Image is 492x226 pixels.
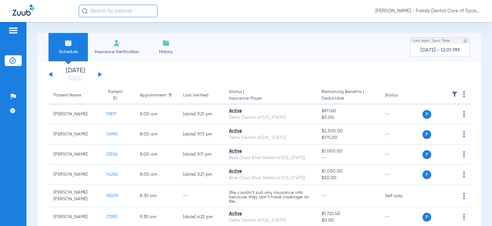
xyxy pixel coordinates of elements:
[49,145,101,165] td: [PERSON_NAME]
[422,110,431,119] span: P
[229,168,311,175] div: Active
[463,171,465,178] img: group-dot-blue.svg
[322,175,375,181] span: $50.00
[135,124,178,145] td: 8:00 AM
[49,185,101,207] td: [PERSON_NAME] [PERSON_NAME]
[380,104,422,124] td: --
[322,217,375,224] span: $0.00
[229,190,311,204] p: We couldn’t pull any insurance info because they don’t have coverage on file.
[463,214,465,220] img: group-dot-blue.svg
[140,92,173,99] div: Appointment
[140,92,166,99] div: Appointment
[49,104,101,124] td: [PERSON_NAME]
[106,89,130,102] div: Patient ID
[54,92,96,99] div: Patient Name
[463,193,465,199] img: group-dot-blue.svg
[106,172,118,177] span: 14206
[178,145,224,165] td: [DATE] 9:11 PM
[463,91,465,97] img: group-dot-blue.svg
[224,87,316,104] th: Status |
[322,128,375,135] span: $2,500.00
[229,95,311,102] span: Insurance Payer
[422,130,431,139] span: P
[49,124,101,145] td: [PERSON_NAME]
[135,185,178,207] td: 8:30 AM
[82,8,88,14] img: Search Icon
[422,213,431,222] span: P
[317,87,380,104] th: Remaining Benefits |
[106,194,118,198] span: 16009
[93,49,141,55] span: Insurance Verification
[229,108,311,114] div: Active
[322,135,375,141] span: $175.00
[56,75,94,81] a: [DATE]
[106,215,117,219] span: 21390
[162,39,170,47] img: History
[135,165,178,185] td: 8:00 AM
[178,165,224,185] td: [DATE] 3:21 PM
[451,91,458,97] img: filter.svg
[229,211,311,217] div: Active
[178,104,224,124] td: [DATE] 9:21 PM
[53,49,83,55] span: Schedule
[229,217,311,224] div: Delta Dental of [US_STATE]
[65,39,72,47] img: Schedule
[106,112,117,116] span: 19817
[229,155,311,161] div: Blue Cross Blue Shield of [US_STATE]
[322,168,375,175] span: $1,000.00
[13,5,34,16] img: Zuub Logo
[54,92,81,99] div: Patient Name
[422,170,431,179] span: P
[380,87,422,104] th: Status
[106,89,124,102] div: Patient ID
[229,148,311,155] div: Active
[463,151,465,157] img: group-dot-blue.svg
[322,148,375,155] span: $1,000.00
[463,111,465,117] img: group-dot-blue.svg
[322,194,326,198] span: --
[56,68,94,81] li: [DATE]
[183,92,219,99] div: Last Verified
[229,114,311,121] div: Delta Dental of [US_STATE]
[380,185,422,207] td: Self-pay
[229,175,311,181] div: Blue Cross Blue Shield of [US_STATE]
[322,108,375,114] span: $811.60
[322,155,375,161] span: --
[49,165,101,185] td: [PERSON_NAME]
[8,27,18,34] img: hamburger-icon
[380,165,422,185] td: --
[322,95,375,102] span: Deductible
[463,39,467,43] img: last sync help info
[380,145,422,165] td: --
[380,124,422,145] td: --
[322,114,375,121] span: $0.00
[420,47,460,53] span: [DATE] - 12:01 PM
[413,38,450,44] span: Last Appt. Sync Time:
[151,49,181,55] span: History
[178,124,224,145] td: [DATE] 9:13 PM
[113,39,121,47] img: Manual Insurance Verification
[229,135,311,141] div: Delta Dental of [US_STATE]
[463,131,465,137] img: group-dot-blue.svg
[79,5,157,17] input: Search for patients
[106,132,118,136] span: 14980
[229,128,311,135] div: Active
[178,185,224,207] td: --
[322,211,375,217] span: $1,722.40
[375,8,479,14] span: [PERSON_NAME] - Family Dental Care of Sycamore
[135,104,178,124] td: 8:00 AM
[183,92,209,99] div: Last Verified
[135,145,178,165] td: 8:00 AM
[106,152,117,157] span: 21556
[422,150,431,159] span: P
